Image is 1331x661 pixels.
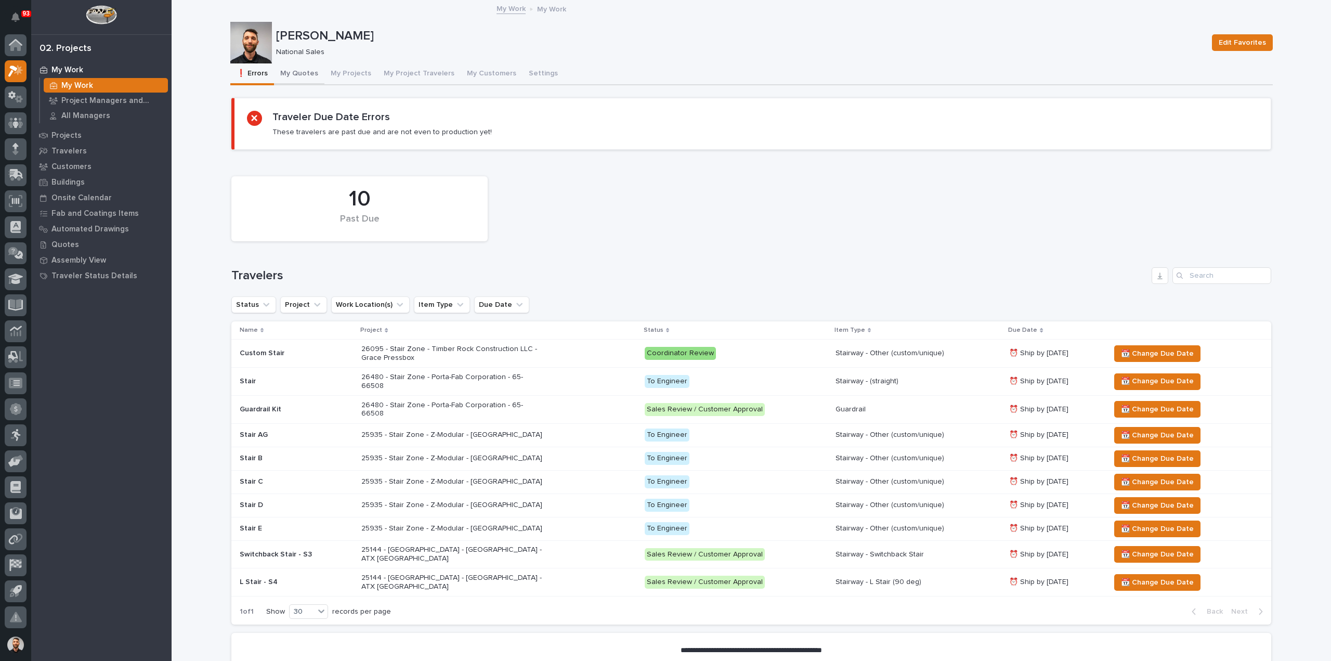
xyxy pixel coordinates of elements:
[31,221,172,237] a: Automated Drawings
[361,477,543,486] p: 25935 - Stair Zone - Z-Modular - [GEOGRAPHIC_DATA]
[40,78,172,93] a: My Work
[645,576,765,589] div: Sales Review / Customer Approval
[1114,521,1200,537] button: 📆 Change Due Date
[240,524,353,533] p: Stair E
[1008,325,1037,336] p: Due Date
[31,127,172,143] a: Projects
[86,5,116,24] img: Workspace Logo
[1121,499,1194,512] span: 📆 Change Due Date
[645,452,689,465] div: To Engineer
[231,494,1271,517] tr: Stair D25935 - Stair Zone - Z-Modular - [GEOGRAPHIC_DATA]To EngineerStairway - Other (custom/uniq...
[51,193,112,203] p: Onsite Calendar
[231,423,1271,447] tr: Stair AG25935 - Stair Zone - Z-Modular - [GEOGRAPHIC_DATA]To EngineerStairway - Other (custom/uni...
[51,240,79,250] p: Quotes
[240,578,353,587] p: L Stair - S4
[51,225,129,234] p: Automated Drawings
[645,499,689,512] div: To Engineer
[5,634,27,656] button: users-avatar
[1114,474,1200,490] button: 📆 Change Due Date
[645,375,689,388] div: To Engineer
[836,477,1001,486] p: Stairway - Other (custom/unique)
[31,62,172,77] a: My Work
[414,296,470,313] button: Item Type
[240,431,353,439] p: Stair AG
[644,325,663,336] p: Status
[249,214,470,236] div: Past Due
[645,548,765,561] div: Sales Review / Customer Approval
[377,63,461,85] button: My Project Travelers
[1121,403,1194,416] span: 📆 Change Due Date
[523,63,564,85] button: Settings
[51,131,82,140] p: Projects
[51,147,87,156] p: Travelers
[1114,574,1200,591] button: 📆 Change Due Date
[51,271,137,281] p: Traveler Status Details
[266,607,285,616] p: Show
[645,429,689,442] div: To Engineer
[231,340,1271,368] tr: Custom Stair26095 - Stair Zone - Timber Rock Construction LLC - Grace PressboxCoordinator ReviewS...
[61,81,93,90] p: My Work
[51,66,83,75] p: My Work
[274,63,324,85] button: My Quotes
[231,447,1271,470] tr: Stair B25935 - Stair Zone - Z-Modular - [GEOGRAPHIC_DATA]To EngineerStairway - Other (custom/uniq...
[1114,450,1200,467] button: 📆 Change Due Date
[31,268,172,283] a: Traveler Status Details
[834,325,865,336] p: Item Type
[1200,607,1223,616] span: Back
[361,454,543,463] p: 25935 - Stair Zone - Z-Modular - [GEOGRAPHIC_DATA]
[1114,373,1200,390] button: 📆 Change Due Date
[1009,501,1101,510] p: ⏰ Ship by [DATE]
[1172,267,1271,284] div: Search
[240,325,258,336] p: Name
[474,296,529,313] button: Due Date
[51,162,92,172] p: Customers
[1009,550,1101,559] p: ⏰ Ship by [DATE]
[272,127,492,137] p: These travelers are past due and are not even to production yet!
[497,2,526,14] a: My Work
[361,546,543,563] p: 25144 - [GEOGRAPHIC_DATA] - [GEOGRAPHIC_DATA] - ATX [GEOGRAPHIC_DATA]
[240,377,353,386] p: Stair
[231,268,1147,283] h1: Travelers
[231,368,1271,396] tr: Stair26480 - Stair Zone - Porta-Fab Corporation - 65-66508To EngineerStairway - (straight)⏰ Ship ...
[40,93,172,108] a: Project Managers and Engineers
[836,405,1001,414] p: Guardrail
[836,454,1001,463] p: Stairway - Other (custom/unique)
[332,607,391,616] p: records per page
[1114,497,1200,514] button: 📆 Change Due Date
[836,550,1001,559] p: Stairway - Switchback Stair
[23,10,30,17] p: 93
[1009,349,1101,358] p: ⏰ Ship by [DATE]
[231,517,1271,540] tr: Stair E25935 - Stair Zone - Z-Modular - [GEOGRAPHIC_DATA]To EngineerStairway - Other (custom/uniq...
[361,574,543,591] p: 25144 - [GEOGRAPHIC_DATA] - [GEOGRAPHIC_DATA] - ATX [GEOGRAPHIC_DATA]
[249,186,470,212] div: 10
[361,524,543,533] p: 25935 - Stair Zone - Z-Modular - [GEOGRAPHIC_DATA]
[1009,431,1101,439] p: ⏰ Ship by [DATE]
[51,256,106,265] p: Assembly View
[836,349,1001,358] p: Stairway - Other (custom/unique)
[31,190,172,205] a: Onsite Calendar
[1009,377,1101,386] p: ⏰ Ship by [DATE]
[1009,405,1101,414] p: ⏰ Ship by [DATE]
[1009,454,1101,463] p: ⏰ Ship by [DATE]
[51,209,139,218] p: Fab and Coatings Items
[31,143,172,159] a: Travelers
[1121,476,1194,488] span: 📆 Change Due Date
[361,501,543,510] p: 25935 - Stair Zone - Z-Modular - [GEOGRAPHIC_DATA]
[361,431,543,439] p: 25935 - Stair Zone - Z-Modular - [GEOGRAPHIC_DATA]
[276,29,1204,44] p: [PERSON_NAME]
[240,454,353,463] p: Stair B
[1114,546,1200,563] button: 📆 Change Due Date
[645,403,765,416] div: Sales Review / Customer Approval
[40,108,172,123] a: All Managers
[1121,375,1194,387] span: 📆 Change Due Date
[1121,429,1194,442] span: 📆 Change Due Date
[231,470,1271,494] tr: Stair C25935 - Stair Zone - Z-Modular - [GEOGRAPHIC_DATA]To EngineerStairway - Other (custom/uniq...
[240,405,353,414] p: Guardrail Kit
[1114,401,1200,418] button: 📆 Change Due Date
[836,377,1001,386] p: Stairway - (straight)
[230,63,274,85] button: ❗ Errors
[461,63,523,85] button: My Customers
[836,431,1001,439] p: Stairway - Other (custom/unique)
[361,401,543,419] p: 26480 - Stair Zone - Porta-Fab Corporation - 65-66508
[1212,34,1273,51] button: Edit Favorites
